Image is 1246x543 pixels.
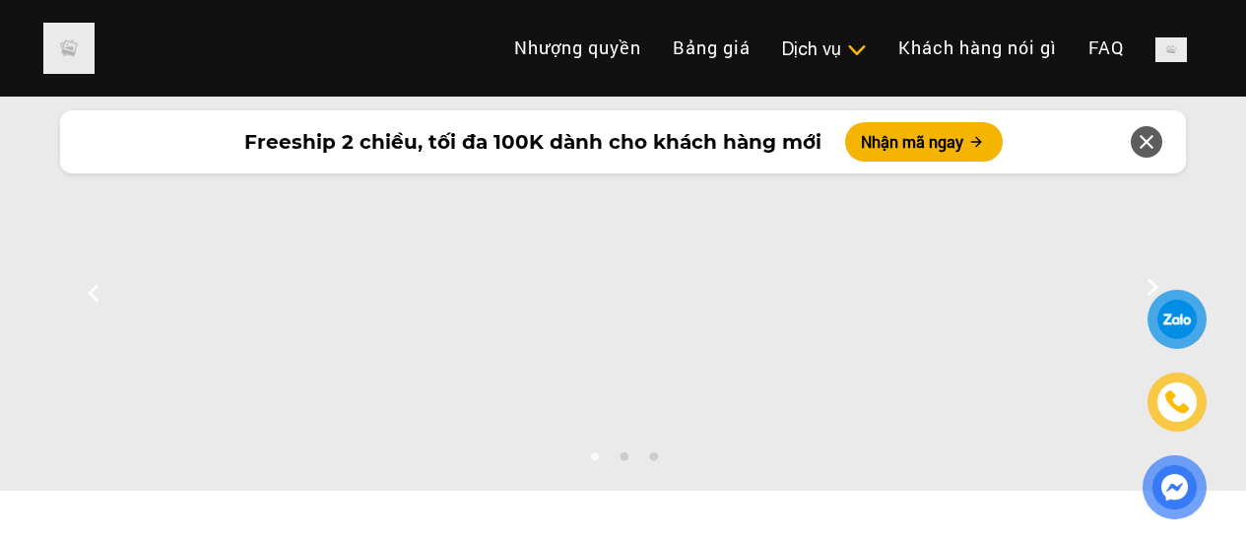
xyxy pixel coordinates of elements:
button: 3 [643,451,663,471]
img: phone-icon [1165,390,1189,414]
a: Nhượng quyền [498,27,657,69]
button: 2 [614,451,633,471]
a: Khách hàng nói gì [883,27,1073,69]
button: Nhận mã ngay [845,122,1003,162]
a: phone-icon [1150,375,1204,429]
button: 1 [584,451,604,471]
a: FAQ [1073,27,1140,69]
img: subToggleIcon [846,40,867,60]
a: Bảng giá [657,27,766,69]
div: Dịch vụ [782,35,867,62]
span: Freeship 2 chiều, tối đa 100K dành cho khách hàng mới [244,127,821,157]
